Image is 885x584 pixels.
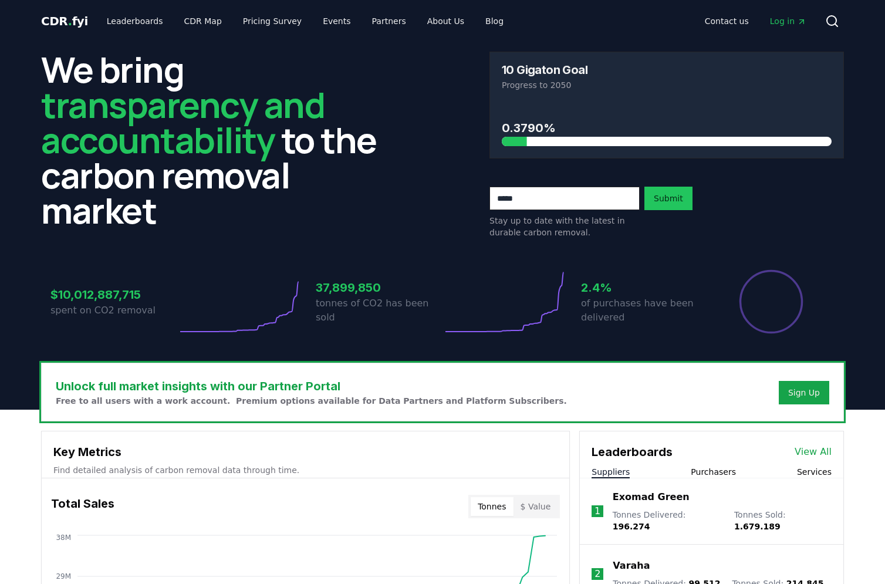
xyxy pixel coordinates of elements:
button: $ Value [514,497,558,516]
p: 2 [594,567,600,581]
tspan: 38M [56,534,71,542]
p: Find detailed analysis of carbon removal data through time. [53,464,558,476]
p: Progress to 2050 [502,79,832,91]
a: Leaderboards [97,11,173,32]
button: Submit [644,187,693,210]
a: Log in [761,11,816,32]
h3: 10 Gigaton Goal [502,64,587,76]
h3: Key Metrics [53,443,558,461]
h3: Leaderboards [592,443,673,461]
a: Pricing Survey [234,11,311,32]
h3: Total Sales [51,495,114,518]
a: Sign Up [788,387,820,399]
h3: $10,012,887,715 [50,286,177,303]
h3: 2.4% [581,279,708,296]
a: Contact us [695,11,758,32]
nav: Main [97,11,513,32]
tspan: 29M [56,572,71,580]
p: tonnes of CO2 has been sold [316,296,442,325]
span: . [68,14,72,28]
p: Tonnes Delivered : [613,509,722,532]
h2: We bring to the carbon removal market [41,52,396,228]
button: Sign Up [779,381,829,404]
span: transparency and accountability [41,80,325,164]
button: Tonnes [471,497,513,516]
h3: 0.3790% [502,119,832,137]
p: spent on CO2 removal [50,303,177,318]
button: Purchasers [691,466,736,478]
nav: Main [695,11,816,32]
a: CDR Map [175,11,231,32]
a: Partners [363,11,416,32]
a: Exomad Green [613,490,690,504]
span: 1.679.189 [734,522,781,531]
div: Percentage of sales delivered [738,269,804,335]
button: Services [797,466,832,478]
span: Log in [770,15,806,27]
a: Blog [476,11,513,32]
span: CDR fyi [41,14,88,28]
a: View All [795,445,832,459]
p: Stay up to date with the latest in durable carbon removal. [489,215,640,238]
button: Suppliers [592,466,630,478]
a: About Us [418,11,474,32]
p: Tonnes Sold : [734,509,832,532]
a: Events [313,11,360,32]
a: CDR.fyi [41,13,88,29]
p: 1 [594,504,600,518]
h3: 37,899,850 [316,279,442,296]
h3: Unlock full market insights with our Partner Portal [56,377,567,395]
span: 196.274 [613,522,650,531]
p: of purchases have been delivered [581,296,708,325]
p: Free to all users with a work account. Premium options available for Data Partners and Platform S... [56,395,567,407]
a: Varaha [613,559,650,573]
